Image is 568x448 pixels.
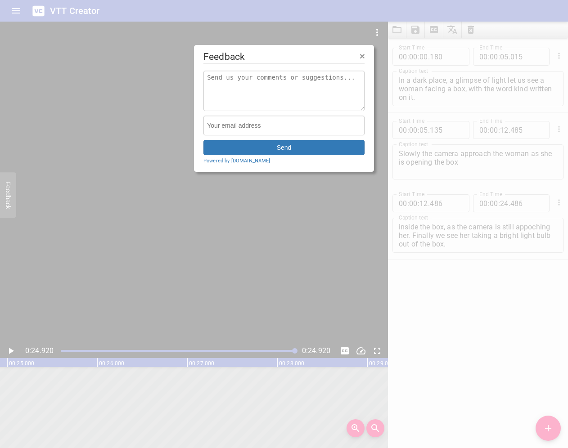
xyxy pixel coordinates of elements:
a: Powered by [DOMAIN_NAME] [203,157,270,165]
input: Your email address [203,116,365,135]
textarea: Send us your comments or suggestions... [203,71,365,111]
legend: Feedback [203,50,365,64]
button: Send [203,140,365,155]
span: × [360,51,365,61]
button: Close [360,51,365,61]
